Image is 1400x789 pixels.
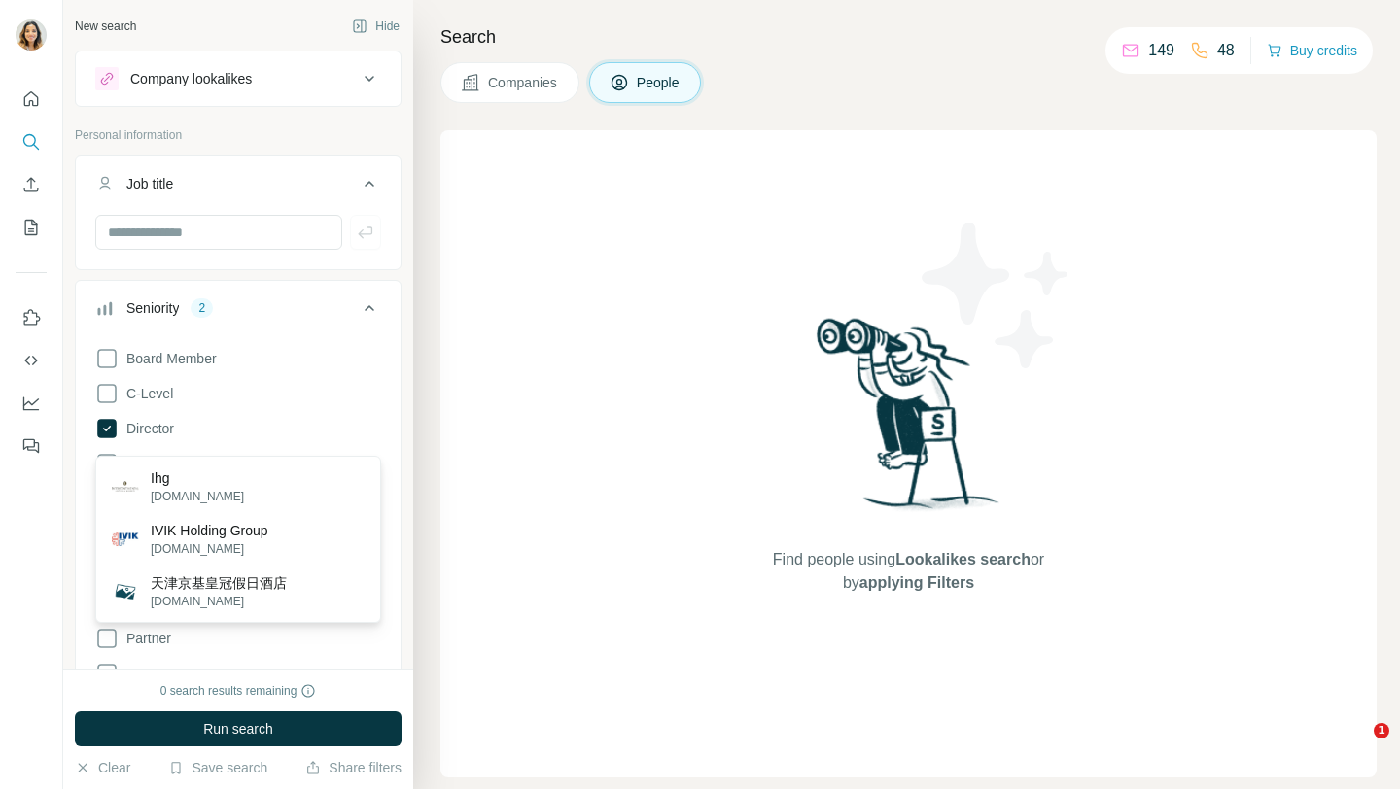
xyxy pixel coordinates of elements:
[75,758,130,777] button: Clear
[119,384,173,403] span: C-Level
[76,285,401,339] button: Seniority2
[16,343,47,378] button: Use Surfe API
[752,548,1064,595] span: Find people using or by
[126,298,179,318] div: Seniority
[151,573,287,593] p: 天津京基皇冠假日酒店
[76,160,401,215] button: Job title
[305,758,402,777] button: Share filters
[16,167,47,202] button: Enrich CSV
[119,349,217,368] span: Board Member
[488,73,559,92] span: Companies
[16,210,47,245] button: My lists
[75,711,402,746] button: Run search
[160,682,317,700] div: 0 search results remaining
[1334,723,1381,770] iframe: Intercom live chat
[1267,37,1357,64] button: Buy credits
[76,55,401,102] button: Company lookalikes
[637,73,682,92] span: People
[119,664,145,683] span: VP
[1217,39,1235,62] p: 48
[203,719,273,738] span: Run search
[859,574,974,591] span: applying Filters
[75,17,136,35] div: New search
[440,23,1377,51] h4: Search
[112,481,139,492] img: Ihg
[191,299,213,317] div: 2
[151,488,244,505] p: [DOMAIN_NAME]
[338,12,413,41] button: Hide
[16,19,47,51] img: Avatar
[119,419,174,438] span: Director
[75,126,402,144] p: Personal information
[151,540,268,558] p: [DOMAIN_NAME]
[16,82,47,117] button: Quick start
[16,386,47,421] button: Dashboard
[16,300,47,335] button: Use Surfe on LinkedIn
[909,208,1084,383] img: Surfe Illustration - Stars
[151,521,268,540] p: IVIK Holding Group
[130,69,252,88] div: Company lookalikes
[112,526,139,553] img: IVIK Holding Group
[112,578,139,605] img: 天津京基皇冠假日酒店
[16,429,47,463] button: Feedback
[1148,39,1174,62] p: 149
[168,758,267,777] button: Save search
[808,313,1010,530] img: Surfe Illustration - Woman searching with binoculars
[119,629,171,648] span: Partner
[151,593,287,610] p: [DOMAIN_NAME]
[895,551,1031,567] span: Lookalikes search
[16,124,47,159] button: Search
[1374,723,1389,738] span: 1
[151,468,244,488] p: Ihg
[126,174,173,193] div: Job title
[119,454,177,473] span: Founder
